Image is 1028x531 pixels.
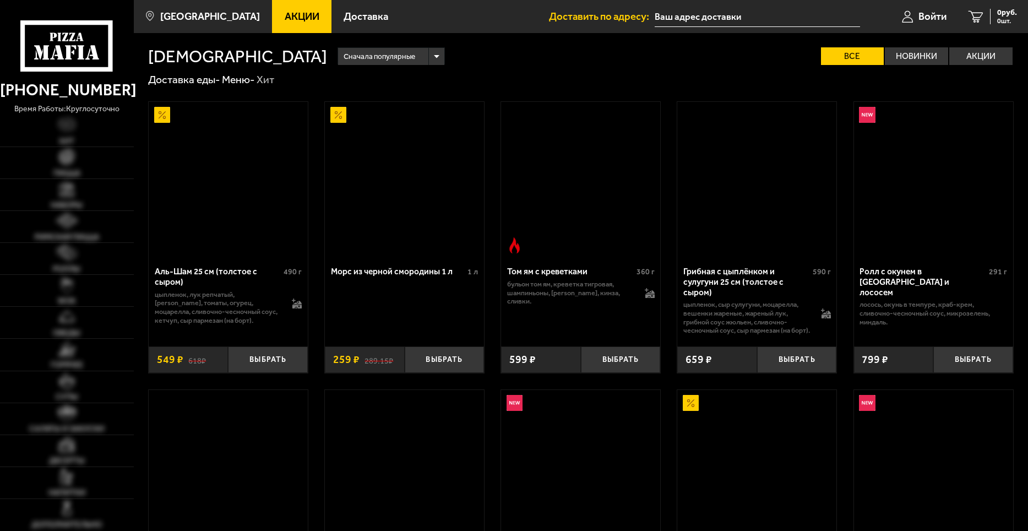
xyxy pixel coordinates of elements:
[501,102,660,259] a: Острое блюдоТом ям с креветками
[285,12,319,22] span: Акции
[148,73,220,86] a: Доставка еды-
[155,267,281,287] div: Аль-Шам 25 см (толстое с сыром)
[222,73,255,86] a: Меню-
[637,267,655,277] span: 360 г
[813,267,831,277] span: 590 г
[507,395,523,411] img: Новинка
[757,346,837,373] button: Выбрать
[683,300,810,334] p: цыпленок, сыр сулугуни, моцарелла, вешенки жареные, жареный лук, грибной соус Жюльен, сливочно-че...
[344,46,415,67] span: Сначала популярные
[325,102,484,259] a: АкционныйМорс из черной смородины 1 л
[949,47,1013,65] label: Акции
[149,102,308,259] a: АкционныйАль-Шам 25 см (толстое с сыром)
[257,73,274,86] div: Хит
[148,48,327,65] h1: [DEMOGRAPHIC_DATA]
[49,457,85,464] span: Десерты
[31,521,102,528] span: Дополнительно
[53,169,80,177] span: Пицца
[507,280,634,306] p: бульон том ям, креветка тигровая, шампиньоны, [PERSON_NAME], кинза, сливки.
[58,297,76,305] span: WOK
[154,107,170,123] img: Акционный
[509,354,536,365] span: 599 ₽
[918,12,947,22] span: Войти
[997,9,1017,17] span: 0 руб.
[59,137,74,145] span: Хит
[862,354,888,365] span: 799 ₽
[228,346,308,373] button: Выбрать
[859,107,875,123] img: Новинка
[284,267,302,277] span: 490 г
[581,346,661,373] button: Выбрать
[686,354,712,365] span: 659 ₽
[405,346,485,373] button: Выбрать
[549,12,655,22] span: Доставить по адресу:
[933,346,1013,373] button: Выбрать
[160,12,260,22] span: [GEOGRAPHIC_DATA]
[51,361,83,369] span: Горячее
[53,265,80,273] span: Роллы
[157,354,183,365] span: 549 ₽
[331,267,465,277] div: Морс из черной смородины 1 л
[859,395,875,411] img: Новинка
[53,329,80,337] span: Обеды
[821,47,884,65] label: Все
[333,354,360,365] span: 259 ₽
[188,354,206,365] s: 618 ₽
[997,18,1017,24] span: 0 шт.
[989,267,1007,277] span: 291 г
[155,290,281,324] p: цыпленок, лук репчатый, [PERSON_NAME], томаты, огурец, моцарелла, сливочно-чесночный соус, кетчуп...
[860,267,986,297] div: Ролл с окунем в [GEOGRAPHIC_DATA] и лососем
[35,233,99,241] span: Римская пицца
[860,300,1007,326] p: лосось, окунь в темпуре, краб-крем, сливочно-чесночный соус, микрозелень, миндаль.
[683,395,699,411] img: Акционный
[56,393,78,400] span: Супы
[365,354,393,365] s: 289.15 ₽
[467,267,478,277] span: 1 л
[885,47,948,65] label: Новинки
[507,237,523,253] img: Острое блюдо
[677,102,836,259] a: Грибная с цыплёнком и сулугуни 25 см (толстое с сыром)
[854,102,1013,259] a: НовинкаРолл с окунем в темпуре и лососем
[655,7,860,27] input: Ваш адрес доставки
[507,267,634,277] div: Том ям с креветками
[344,12,388,22] span: Доставка
[330,107,346,123] img: Акционный
[29,425,104,432] span: Салаты и закуски
[48,489,85,496] span: Напитки
[683,267,810,297] div: Грибная с цыплёнком и сулугуни 25 см (толстое с сыром)
[51,201,83,209] span: Наборы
